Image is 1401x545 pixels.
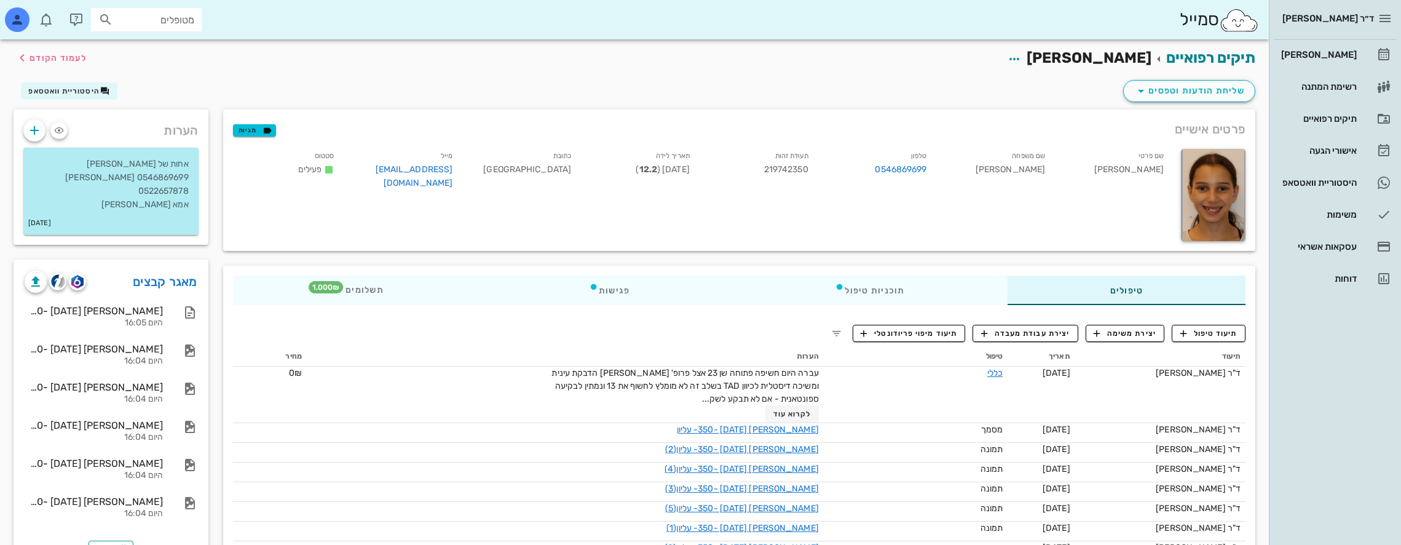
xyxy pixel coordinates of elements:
[30,53,87,63] span: לעמוד הקודם
[1043,444,1070,455] span: [DATE]
[1279,114,1357,124] div: תיקים רפואיים
[1274,40,1396,70] a: [PERSON_NAME]
[1075,347,1245,367] th: תיעוד
[25,471,163,481] div: היום 16:04
[1219,8,1259,33] img: SmileCloud logo
[1175,119,1245,139] span: פרטים אישיים
[1080,443,1241,456] div: ד"ר [PERSON_NAME]
[15,47,87,69] button: לעמוד הקודם
[1055,146,1174,197] div: [PERSON_NAME]
[981,464,1003,474] span: תמונה
[1274,136,1396,165] a: אישורי הגעה
[1180,328,1237,339] span: תיעוד טיפול
[1279,146,1357,156] div: אישורי הגעה
[1080,482,1241,495] div: ד"ר [PERSON_NAME]
[25,420,163,431] div: [PERSON_NAME] 350- [DATE]- עליון(3)
[25,343,163,355] div: [PERSON_NAME] 350- [DATE]- עליון(2)
[233,347,307,367] th: מחיר
[25,381,163,393] div: [PERSON_NAME] 350- [DATE]- עליון(4)
[336,286,384,295] span: תשלומים
[25,509,163,519] div: היום 16:04
[1139,152,1164,160] small: שם פרטי
[309,281,343,293] span: תג
[1043,464,1070,474] span: [DATE]
[853,325,966,342] button: תיעוד מיפוי פריודונטלי
[28,217,51,230] small: [DATE]
[764,164,808,175] span: 219742350
[1172,325,1245,342] button: תיעוד טיפול
[1282,13,1374,24] span: ד״ר [PERSON_NAME]
[1279,178,1357,188] div: היסטוריית וואטסאפ
[33,157,189,212] p: אחות של [PERSON_NAME] 0546869699 [PERSON_NAME] 0522657878 אמא [PERSON_NAME]
[376,164,453,188] a: [EMAIL_ADDRESS][DOMAIN_NAME]
[732,276,1007,305] div: תוכניות טיפול
[981,444,1003,455] span: תמונה
[36,10,44,17] span: תג
[551,368,818,404] span: עברה היום חשיפה פתוחה שן 23 אצל פרופ' [PERSON_NAME] הדבקת עינית ומשיכה דיסטלית לכיוון TAD בשלב זה...
[1043,424,1070,435] span: [DATE]
[441,152,452,160] small: מייל
[483,164,571,175] span: [GEOGRAPHIC_DATA]
[14,109,208,145] div: הערות
[25,318,163,328] div: היום 16:05
[315,152,334,160] small: סטטוס
[486,276,732,305] div: פגישות
[25,394,163,405] div: היום 16:04
[1279,274,1357,284] div: דוחות
[1080,522,1241,535] div: ד"ר [PERSON_NAME]
[307,347,824,367] th: הערות
[981,328,1070,339] span: יצירת עבודת מעבדה
[765,405,819,423] button: לקרוא עוד
[1008,347,1075,367] th: תאריך
[1080,367,1241,380] div: ד"ר [PERSON_NAME]
[987,368,1003,378] a: כללי
[233,124,276,137] button: תגיות
[69,273,86,290] button: romexis logo
[1274,72,1396,101] a: רשימת המתנה
[665,464,819,474] a: [PERSON_NAME] 350- [DATE]- עליון(4)
[911,152,927,160] small: טלפון
[1274,232,1396,261] a: עסקאות אשראי
[1080,463,1241,475] div: ד"ר [PERSON_NAME]
[639,164,657,175] strong: 12.2
[1279,50,1357,60] div: [PERSON_NAME]
[21,82,117,100] button: היסטוריית וואטסאפ
[25,356,163,367] div: היום 16:04
[1274,200,1396,229] a: משימות
[981,424,1003,435] span: מסמך
[1043,368,1070,378] span: [DATE]
[973,325,1078,342] button: יצירת עבודת מעבדה
[25,496,163,507] div: [PERSON_NAME] 350- [DATE]- עליון(1)
[1086,325,1165,342] button: יצירת משימה
[1279,210,1357,220] div: משימות
[1080,502,1241,515] div: ד"ר [PERSON_NAME]
[553,152,572,160] small: כתובת
[25,458,163,469] div: [PERSON_NAME] 350- [DATE]- עליון(5)
[677,424,819,435] a: [PERSON_NAME] 350- [DATE]- עליון
[1274,264,1396,293] a: דוחות
[1274,104,1396,133] a: תיקים רפואיים
[1043,503,1070,514] span: [DATE]
[71,275,83,288] img: romexis logo
[665,444,819,455] a: [PERSON_NAME] 350- [DATE]- עליון(2)
[1043,523,1070,533] span: [DATE]
[1274,168,1396,197] a: היסטוריית וואטסאפ
[665,483,819,494] a: [PERSON_NAME] 350- [DATE]- עליון(3)
[665,503,819,514] a: [PERSON_NAME] 350- [DATE]- עליון(5)
[1279,242,1357,252] div: עסקאות אשראי
[51,274,65,288] img: cliniview logo
[28,87,100,95] span: היסטוריית וואטסאפ
[773,410,811,418] span: לקרוא עוד
[1279,82,1357,92] div: רשימת המתנה
[1094,328,1156,339] span: יצירת משימה
[49,273,66,290] button: cliniview logo
[1180,7,1259,33] div: סמייל
[636,164,689,175] span: [DATE] ( )
[1134,84,1245,98] span: שליחת הודעות וטפסים
[1012,152,1045,160] small: שם משפחה
[824,347,1008,367] th: טיפול
[666,523,819,533] a: [PERSON_NAME] 350- [DATE]- עליון(1)
[1043,483,1070,494] span: [DATE]
[298,164,322,175] span: פעילים
[289,368,302,378] span: 0₪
